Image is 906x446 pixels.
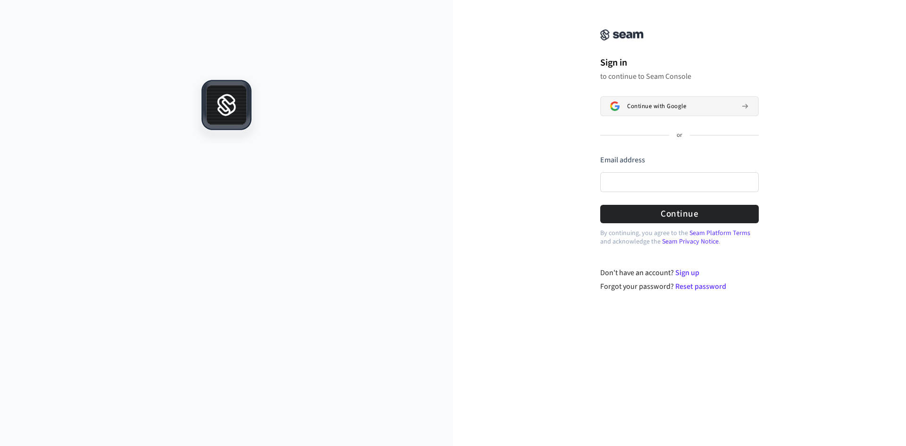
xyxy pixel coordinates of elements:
[675,281,726,292] a: Reset password
[677,131,682,140] p: or
[600,205,759,223] button: Continue
[600,56,759,70] h1: Sign in
[675,268,699,278] a: Sign up
[600,72,759,81] p: to continue to Seam Console
[662,237,719,246] a: Seam Privacy Notice
[627,102,686,110] span: Continue with Google
[600,281,759,292] div: Forgot your password?
[600,29,644,41] img: Seam Console
[689,228,750,238] a: Seam Platform Terms
[610,101,620,111] img: Sign in with Google
[600,267,759,278] div: Don't have an account?
[600,96,759,116] button: Sign in with GoogleContinue with Google
[600,155,645,165] label: Email address
[600,229,759,246] p: By continuing, you agree to the and acknowledge the .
